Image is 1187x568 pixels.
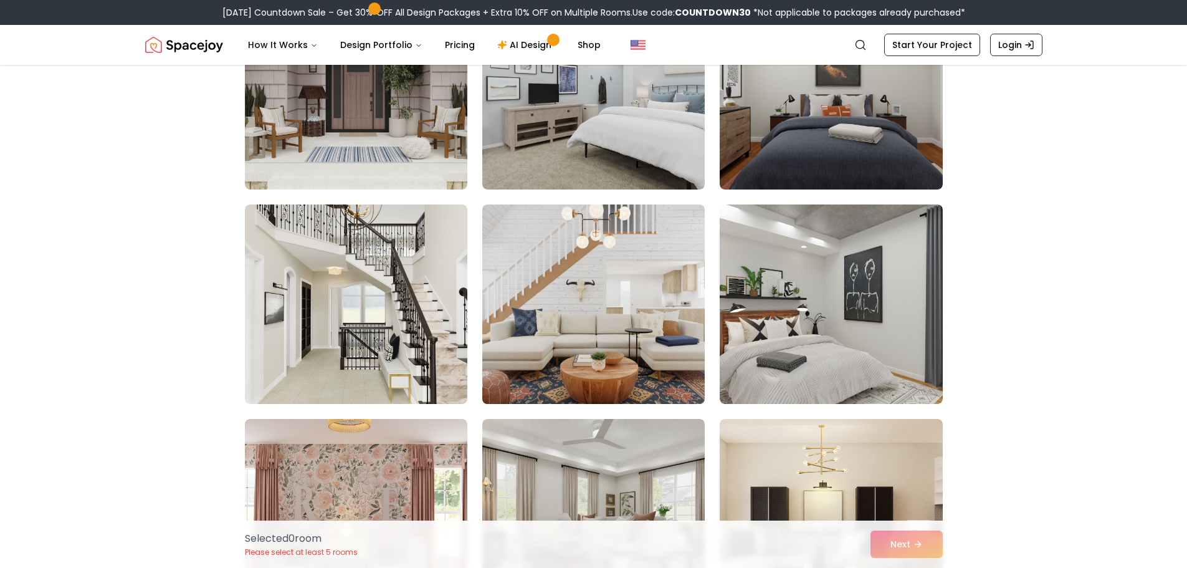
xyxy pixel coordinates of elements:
[435,32,485,57] a: Pricing
[884,34,980,56] a: Start Your Project
[568,32,611,57] a: Shop
[631,37,646,52] img: United States
[145,25,1042,65] nav: Global
[477,200,710,409] img: Room room-74
[238,32,611,57] nav: Main
[238,32,328,57] button: How It Works
[222,6,965,19] div: [DATE] Countdown Sale – Get 30% OFF All Design Packages + Extra 10% OFF on Multiple Rooms.
[487,32,565,57] a: AI Design
[751,6,965,19] span: *Not applicable to packages already purchased*
[245,531,358,546] p: Selected 0 room
[245,205,467,404] img: Room room-73
[990,34,1042,56] a: Login
[245,547,358,557] p: Please select at least 5 rooms
[632,6,751,19] span: Use code:
[145,32,223,57] a: Spacejoy
[720,205,942,404] img: Room room-75
[330,32,432,57] button: Design Portfolio
[145,32,223,57] img: Spacejoy Logo
[675,6,751,19] b: COUNTDOWN30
